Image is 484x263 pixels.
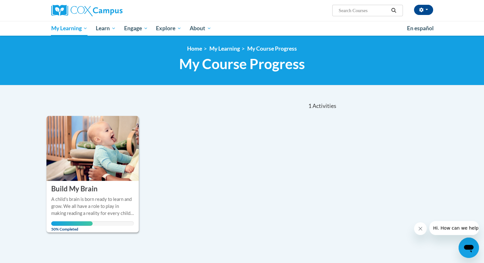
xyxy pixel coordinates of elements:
a: En español [403,22,438,35]
button: Account Settings [414,5,433,15]
a: My Course Progress [247,45,297,52]
img: Cox Campus [51,5,123,16]
button: Search [389,7,398,14]
div: Your progress [51,221,93,226]
a: Cox Campus [51,5,172,16]
a: About [186,21,215,36]
iframe: Message from company [429,221,479,235]
iframe: Button to launch messaging window [459,238,479,258]
span: En español [407,25,434,32]
span: Learn [96,25,116,32]
a: My Learning [209,45,240,52]
a: Explore [152,21,186,36]
input: Search Courses [338,7,389,14]
span: Explore [156,25,181,32]
iframe: Close message [414,222,427,235]
div: Main menu [42,21,443,36]
a: Learn [92,21,120,36]
a: Home [187,45,202,52]
a: Engage [120,21,152,36]
img: Course Logo [46,116,139,181]
span: Activities [312,103,336,110]
span: About [190,25,211,32]
span: 1 [308,103,311,110]
span: Engage [124,25,148,32]
div: A child's brain is born ready to learn and grow. We all have a role to play in making reading a r... [51,196,134,217]
span: My Course Progress [179,55,305,72]
span: My Learning [51,25,88,32]
span: Hi. How can we help? [4,4,52,10]
a: My Learning [47,21,92,36]
h3: Build My Brain [51,184,98,194]
span: 50% Completed [51,221,93,231]
a: Course Logo Build My BrainA child's brain is born ready to learn and grow. We all have a role to ... [46,116,139,232]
